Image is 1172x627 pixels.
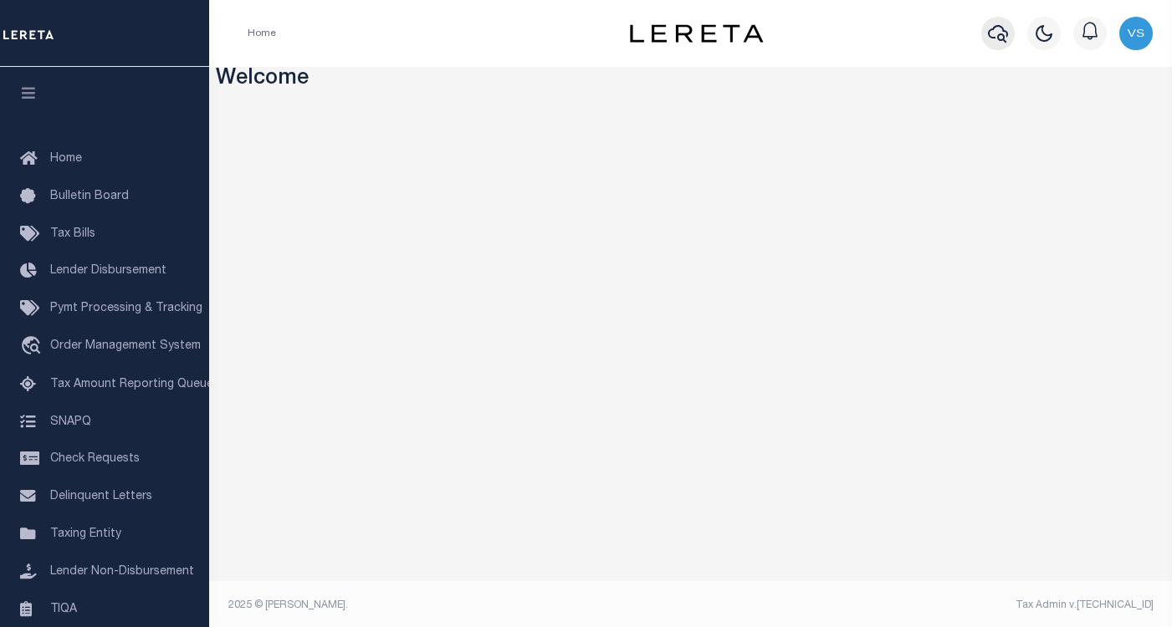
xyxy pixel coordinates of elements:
div: Tax Admin v.[TECHNICAL_ID] [704,598,1154,613]
span: Home [50,153,82,165]
img: svg+xml;base64,PHN2ZyB4bWxucz0iaHR0cDovL3d3dy53My5vcmcvMjAwMC9zdmciIHBvaW50ZXItZXZlbnRzPSJub25lIi... [1119,17,1153,50]
span: Lender Non-Disbursement [50,566,194,578]
span: Pymt Processing & Tracking [50,303,202,314]
span: Bulletin Board [50,191,129,202]
img: logo-dark.svg [630,24,764,43]
span: Delinquent Letters [50,491,152,502]
span: TIQA [50,603,77,614]
h3: Welcome [216,67,1166,93]
span: Tax Bills [50,228,95,240]
span: Lender Disbursement [50,265,166,277]
span: Taxing Entity [50,528,121,540]
i: travel_explore [20,336,47,358]
li: Home [248,26,276,41]
span: Tax Amount Reporting Queue [50,379,213,390]
span: Check Requests [50,453,140,465]
div: 2025 © [PERSON_NAME]. [216,598,691,613]
span: Order Management System [50,340,201,352]
span: SNAPQ [50,415,91,427]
